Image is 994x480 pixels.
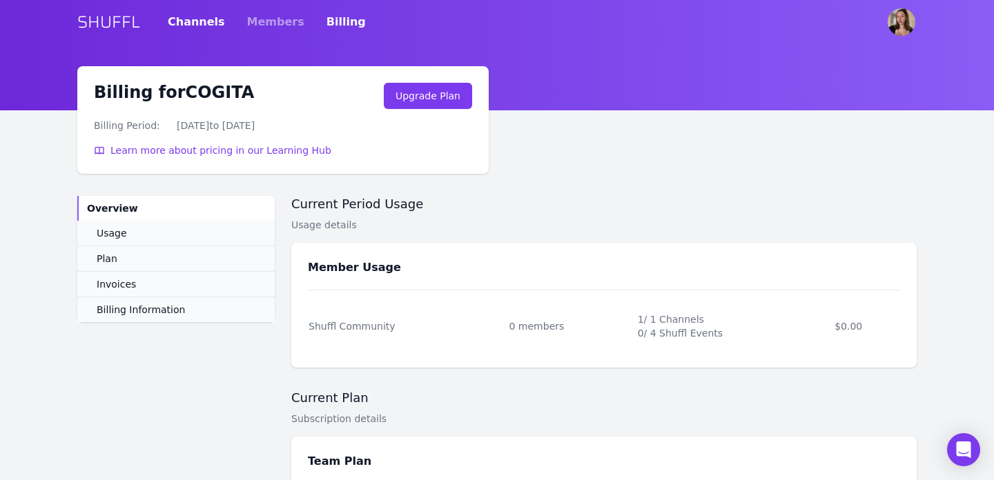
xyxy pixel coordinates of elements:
[291,390,917,406] h2: Current Plan
[291,196,917,212] h2: Current Period Usage
[177,120,255,131] span: [DATE] to [DATE]
[77,246,275,271] a: Plan
[638,326,834,340] span: 0 / 4 Shuffl Events
[97,303,185,317] span: Billing Information
[168,3,225,41] a: Channels
[97,277,136,291] span: Invoices
[94,83,254,102] h1: Billing for COGITA
[94,119,166,132] dt: Billing Period:
[327,3,366,41] a: Billing
[835,321,862,332] span: $0.00
[396,89,460,103] div: Upgrade Plan
[77,221,275,246] a: Usage
[94,143,331,157] a: Learn more about pricing in our Learning Hub
[291,412,917,426] div: Subscription details
[247,3,304,41] a: Members
[509,319,636,333] div: 0 members
[77,196,275,221] a: Overview
[77,297,275,322] a: Billing Information
[308,259,900,276] h3: Member Usage
[308,453,900,470] h3: Team Plan
[77,11,140,33] a: SHUFFL
[888,8,915,36] img: Natalia Pac
[309,321,396,332] span: Shuffl Community
[77,271,275,297] a: Invoices
[886,7,917,37] button: User menu
[384,83,472,109] a: Upgrade Plan
[638,312,834,326] span: 1 / 1 Channels
[110,143,331,157] span: Learn more about pricing in our Learning Hub
[97,226,127,240] span: Usage
[97,252,117,266] span: Plan
[77,196,275,322] nav: Sidebar
[947,433,980,466] div: Open Intercom Messenger
[291,218,917,232] div: Usage details
[87,201,138,215] span: Overview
